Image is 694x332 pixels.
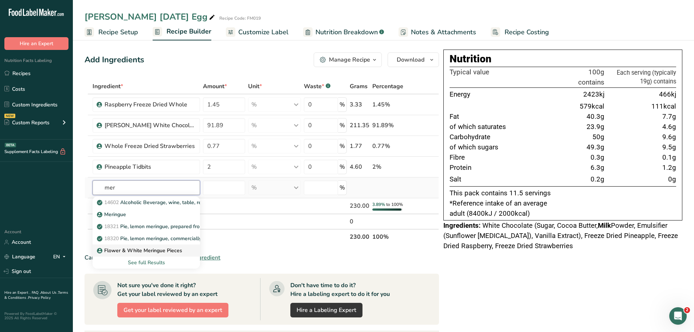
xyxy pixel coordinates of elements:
[443,222,678,250] span: White Chocolate (Sugar, Cocoa Butter, Powder, Emulsifier (Sunflower [MEDICAL_DATA]), Vanilla Extr...
[226,24,289,40] a: Customize Label
[580,102,604,110] span: 579kcal
[350,100,369,109] div: 3.33
[350,217,369,226] div: 0
[443,222,481,230] span: Ingredients:
[4,114,15,118] div: NEW
[4,312,68,320] div: Powered By FoodLabelMaker © 2025 All Rights Reserved
[93,196,200,208] a: 14602Alcoholic Beverage, wine, table, red, Merlot
[388,52,439,67] button: Download
[219,15,261,22] div: Recipe Code: FM019
[651,102,676,110] span: 111kcal
[505,27,549,37] span: Recipe Costing
[105,121,196,130] div: [PERSON_NAME] White Chocolate 19 08 25
[372,82,403,91] span: Percentage
[93,220,200,233] a: 18321Pie, lemon meringue, prepared from recipe
[303,24,384,40] a: Nutrition Breakdown
[587,113,604,121] span: 40.3g
[662,113,676,121] span: 7.7g
[104,223,119,230] span: 18321
[350,202,369,210] div: 230.00
[5,143,16,147] div: BETA
[290,281,390,298] div: Don't have time to do it? Hire a labeling expert to do it for you
[105,163,196,171] div: Pineapple Tidbits
[93,208,200,220] a: Meringue
[662,153,676,161] span: 0.1g
[93,245,200,257] a: Flower & White Meringue Pieces
[606,67,676,88] th: Each serving (typically 19g) contains
[91,229,348,244] th: Net Totals
[450,173,509,186] td: Salt
[592,133,604,141] span: 50g
[32,290,40,295] a: FAQ .
[238,27,289,37] span: Customize Label
[372,202,385,207] span: 3.89%
[668,175,676,183] span: 0g
[153,23,211,41] a: Recipe Builder
[4,119,50,126] div: Custom Reports
[85,54,144,66] div: Add Ingredients
[386,202,403,207] span: to 100%
[508,67,606,88] th: 100g contains
[85,253,439,262] div: Can't find your ingredient?
[450,199,547,218] span: *Reference intake of an average adult (8400kJ / 2000kcal)
[371,229,406,244] th: 100%
[583,90,604,98] span: 2423kj
[104,199,119,206] span: 14602
[397,55,424,64] span: Download
[28,295,51,300] a: Privacy Policy
[399,24,476,40] a: Notes & Attachments
[450,188,676,198] p: This pack contains 11.5 servings
[4,250,35,263] a: Language
[290,303,362,317] a: Hire a Labeling Expert
[591,153,604,161] span: 0.3g
[98,247,182,254] p: Flower & White Meringue Pieces
[662,164,676,172] span: 1.2g
[450,163,509,173] td: Protein
[662,133,676,141] span: 9.6g
[40,290,58,295] a: About Us .
[104,235,119,242] span: 18320
[372,100,404,109] div: 1.45%
[248,82,262,91] span: Unit
[587,123,604,131] span: 23.9g
[98,199,222,206] p: Alcoholic Beverage, wine, table, red, Merlot
[450,67,509,88] th: Typical value
[314,52,382,67] button: Manage Recipe
[85,24,138,40] a: Recipe Setup
[105,100,196,109] div: Raspberry Freeze Dried Whole
[315,27,378,37] span: Nutrition Breakdown
[203,82,227,91] span: Amount
[93,180,200,195] input: Add Ingredient
[93,233,200,245] a: 18320Pie, lemon meringue, commercially prepared
[450,152,509,163] td: Fibre
[450,132,509,142] td: Carbohydrate
[350,142,369,151] div: 1.77
[591,164,604,172] span: 6.3g
[123,306,222,315] span: Get your label reviewed by an expert
[98,27,138,37] span: Recipe Setup
[4,290,30,295] a: Hire an Expert .
[350,163,369,171] div: 4.60
[450,122,509,132] td: of which saturates
[304,82,330,91] div: Waste
[669,307,687,325] iframe: Intercom live chat
[93,82,123,91] span: Ingredient
[117,303,228,317] button: Get your label reviewed by an expert
[598,222,611,230] b: Milk
[98,223,220,230] p: Pie, lemon meringue, prepared from recipe
[662,123,676,131] span: 4.6g
[450,142,509,152] td: of which sugars
[372,142,404,151] div: 0.77%
[53,253,68,261] div: EN
[98,235,224,242] p: Pie, lemon meringue, commercially prepared
[329,55,370,64] div: Manage Recipe
[4,37,68,50] button: Hire an Expert
[348,229,371,244] th: 230.00
[98,211,126,218] p: Meringue
[372,163,404,171] div: 2%
[411,27,476,37] span: Notes & Attachments
[93,257,200,269] div: See full Results
[659,90,676,98] span: 466kj
[450,51,676,67] div: Nutrition
[350,121,369,130] div: 211.35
